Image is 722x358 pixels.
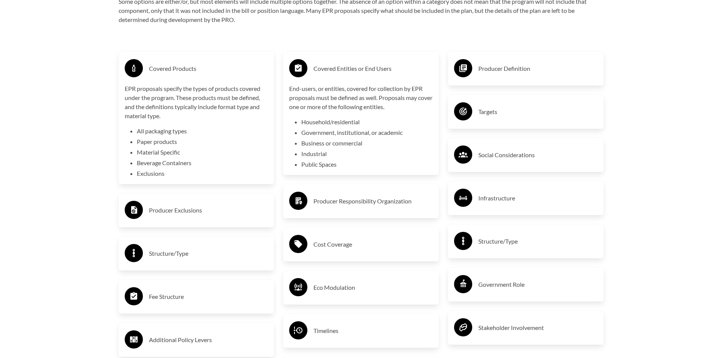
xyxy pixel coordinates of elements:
[149,291,268,303] h3: Fee Structure
[149,247,268,260] h3: Structure/Type
[478,106,598,118] h3: Targets
[289,84,433,111] p: End-users, or entities, covered for collection by EPR proposals must be defined as well. Proposal...
[313,325,433,337] h3: Timelines
[149,204,268,216] h3: Producer Exclusions
[478,149,598,161] h3: Social Considerations
[137,137,268,146] li: Paper products
[313,281,433,294] h3: Eco Modulation
[301,139,433,148] li: Business or commercial
[301,117,433,127] li: Household/residential
[137,158,268,167] li: Beverage Containers
[478,322,598,334] h3: Stakeholder Involvement
[301,160,433,169] li: Public Spaces
[478,235,598,247] h3: Structure/Type
[137,148,268,157] li: Material Specific
[313,195,433,207] h3: Producer Responsibility Organization
[149,63,268,75] h3: Covered Products
[301,128,433,137] li: Government, institutional, or academic
[149,334,268,346] h3: Additional Policy Levers
[313,238,433,250] h3: Cost Coverage
[478,192,598,204] h3: Infrastructure
[478,278,598,291] h3: Government Role
[301,149,433,158] li: Industrial
[137,127,268,136] li: All packaging types
[125,84,268,120] p: EPR proposals specify the types of products covered under the program. These products must be def...
[313,63,433,75] h3: Covered Entities or End Users
[478,63,598,75] h3: Producer Definition
[137,169,268,178] li: Exclusions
